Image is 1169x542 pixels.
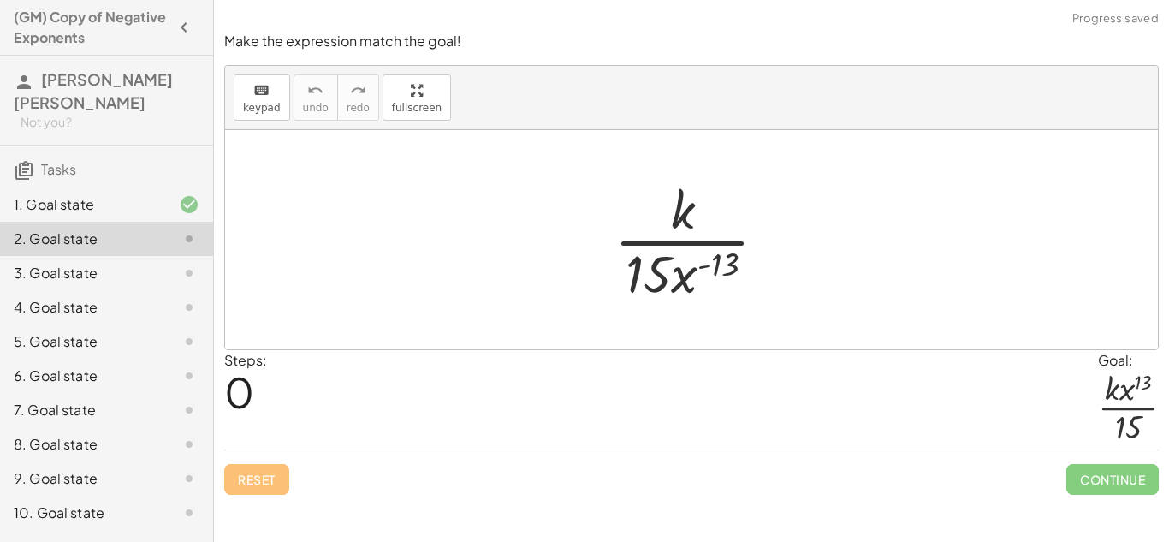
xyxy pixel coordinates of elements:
[14,194,151,215] div: 1. Goal state
[14,331,151,352] div: 5. Goal state
[303,102,329,114] span: undo
[224,366,254,418] span: 0
[179,263,199,283] i: Task not started.
[14,503,151,523] div: 10. Goal state
[392,102,442,114] span: fullscreen
[1072,10,1159,27] span: Progress saved
[14,263,151,283] div: 3. Goal state
[14,366,151,386] div: 6. Goal state
[337,74,379,121] button: redoredo
[41,160,76,178] span: Tasks
[179,468,199,489] i: Task not started.
[307,80,323,101] i: undo
[14,297,151,318] div: 4. Goal state
[1098,350,1159,371] div: Goal:
[294,74,338,121] button: undoundo
[179,400,199,420] i: Task not started.
[179,194,199,215] i: Task finished and correct.
[14,7,169,48] h4: (GM) Copy of Negative Exponents
[14,400,151,420] div: 7. Goal state
[224,351,267,369] label: Steps:
[243,102,281,114] span: keypad
[347,102,370,114] span: redo
[179,297,199,318] i: Task not started.
[14,69,173,112] span: [PERSON_NAME] [PERSON_NAME]
[179,503,199,523] i: Task not started.
[224,32,1159,51] p: Make the expression match the goal!
[14,434,151,455] div: 8. Goal state
[14,468,151,489] div: 9. Goal state
[14,229,151,249] div: 2. Goal state
[179,366,199,386] i: Task not started.
[179,434,199,455] i: Task not started.
[21,114,199,131] div: Not you?
[383,74,451,121] button: fullscreen
[234,74,290,121] button: keyboardkeypad
[179,331,199,352] i: Task not started.
[253,80,270,101] i: keyboard
[350,80,366,101] i: redo
[179,229,199,249] i: Task not started.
